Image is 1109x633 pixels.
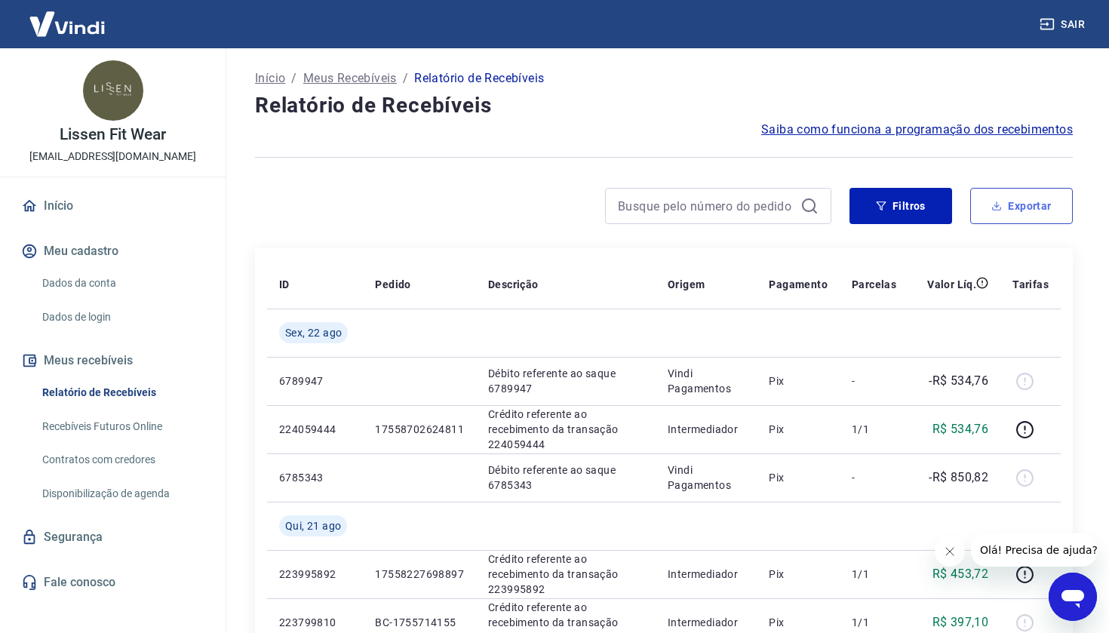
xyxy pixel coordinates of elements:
p: [EMAIL_ADDRESS][DOMAIN_NAME] [29,149,196,164]
img: f78ead3f-59fb-4758-b8ca-2ca27ad073a6.jpeg [83,60,143,121]
p: Intermediador [668,615,745,630]
a: Dados da conta [36,268,207,299]
a: Contratos com credores [36,444,207,475]
p: Pix [769,615,828,630]
h4: Relatório de Recebíveis [255,91,1073,121]
a: Disponibilização de agenda [36,478,207,509]
p: -R$ 534,76 [929,372,988,390]
p: Tarifas [1012,277,1049,292]
button: Filtros [849,188,952,224]
p: 1/1 [852,422,896,437]
p: - [852,373,896,389]
p: Crédito referente ao recebimento da transação 223995892 [488,552,644,597]
p: 6789947 [279,373,351,389]
iframe: Mensagem da empresa [971,533,1097,567]
p: 17558702624811 [375,422,464,437]
p: Pix [769,567,828,582]
button: Meu cadastro [18,235,207,268]
p: Valor Líq. [927,277,976,292]
span: Sex, 22 ago [285,325,342,340]
a: Segurança [18,521,207,554]
button: Sair [1037,11,1091,38]
p: Descrição [488,277,539,292]
p: R$ 453,72 [932,565,989,583]
iframe: Botão para abrir a janela de mensagens [1049,573,1097,621]
a: Recebíveis Futuros Online [36,411,207,442]
iframe: Fechar mensagem [935,536,965,567]
a: Início [18,189,207,223]
p: R$ 534,76 [932,420,989,438]
img: Vindi [18,1,116,47]
p: 1/1 [852,615,896,630]
p: Parcelas [852,277,896,292]
a: Meus Recebíveis [303,69,397,88]
p: Pix [769,373,828,389]
p: Relatório de Recebíveis [414,69,544,88]
p: 1/1 [852,567,896,582]
p: / [291,69,296,88]
p: 6785343 [279,470,351,485]
button: Exportar [970,188,1073,224]
p: Pedido [375,277,410,292]
p: Crédito referente ao recebimento da transação 224059444 [488,407,644,452]
p: R$ 397,10 [932,613,989,631]
p: BC-1755714155 [375,615,464,630]
p: / [403,69,408,88]
p: 223995892 [279,567,351,582]
a: Início [255,69,285,88]
p: Intermediador [668,567,745,582]
input: Busque pelo número do pedido [618,195,794,217]
span: Olá! Precisa de ajuda? [9,11,127,23]
a: Saiba como funciona a programação dos recebimentos [761,121,1073,139]
button: Meus recebíveis [18,344,207,377]
p: Lissen Fit Wear [60,127,166,143]
p: 224059444 [279,422,351,437]
p: -R$ 850,82 [929,469,988,487]
p: Pix [769,422,828,437]
p: - [852,470,896,485]
p: Débito referente ao saque 6785343 [488,462,644,493]
p: Pagamento [769,277,828,292]
p: Pix [769,470,828,485]
p: ID [279,277,290,292]
p: Vindi Pagamentos [668,366,745,396]
a: Relatório de Recebíveis [36,377,207,408]
p: Débito referente ao saque 6789947 [488,366,644,396]
p: Intermediador [668,422,745,437]
p: Origem [668,277,705,292]
span: Qui, 21 ago [285,518,341,533]
p: Vindi Pagamentos [668,462,745,493]
p: 223799810 [279,615,351,630]
a: Fale conosco [18,566,207,599]
a: Dados de login [36,302,207,333]
p: 17558227698897 [375,567,464,582]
